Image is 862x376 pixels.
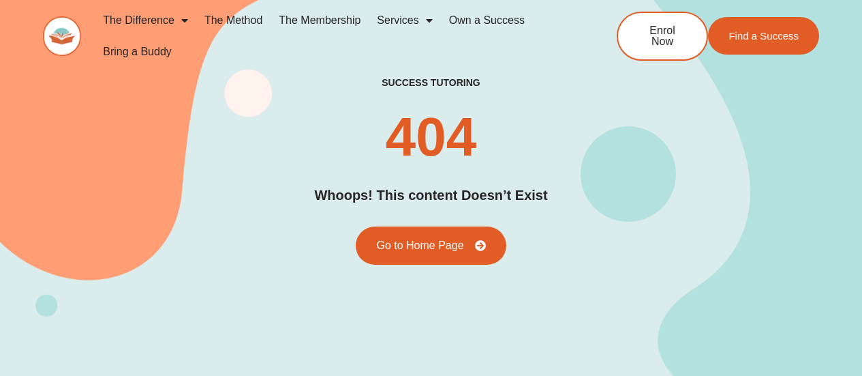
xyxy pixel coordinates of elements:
a: Go to Home Page [356,227,506,265]
a: Enrol Now [617,12,708,61]
a: Services [369,5,440,36]
a: The Method [196,5,271,36]
a: The Difference [95,5,196,36]
a: Find a Success [708,17,819,55]
h2: 404 [386,110,476,164]
nav: Menu [95,5,572,68]
span: Find a Success [728,31,799,41]
span: Go to Home Page [376,240,463,251]
a: The Membership [271,5,369,36]
span: Enrol Now [638,25,686,47]
h2: Whoops! This content Doesn’t Exist [314,185,547,206]
a: Own a Success [441,5,533,36]
a: Bring a Buddy [95,36,180,68]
